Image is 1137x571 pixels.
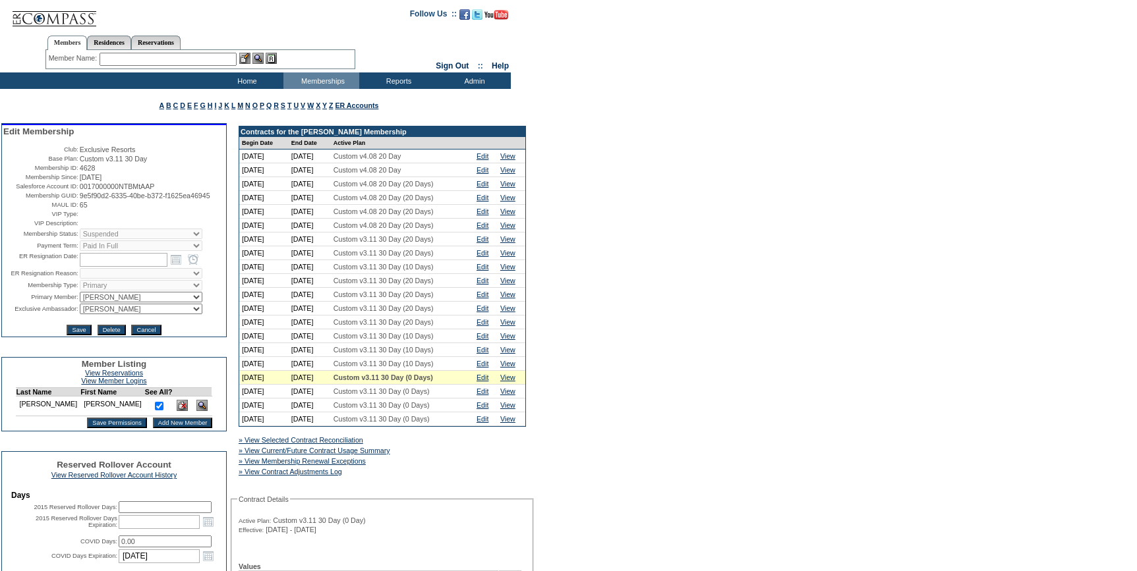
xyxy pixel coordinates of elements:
td: Membership GUID: [3,192,78,200]
input: Cancel [131,325,161,335]
a: View [500,401,515,409]
a: Edit [477,415,488,423]
label: COVID Days Expiration: [51,553,117,559]
span: Custom v3.11 30 Day (0 Day) [273,516,365,524]
a: View [500,387,515,395]
span: Custom v3.11 30 Day [80,155,147,163]
td: VIP Description: [3,219,78,227]
td: [DATE] [239,412,289,426]
a: Edit [477,207,488,215]
a: M [237,101,243,109]
span: Custom v4.08 20 Day (20 Days) [334,221,434,229]
a: Edit [477,152,488,160]
a: Follow us on Twitter [472,13,482,21]
a: C [173,101,179,109]
span: Custom v3.11 30 Day (20 Days) [334,304,434,312]
a: View Member Logins [81,377,146,385]
a: G [200,101,205,109]
td: Home [208,72,283,89]
span: Custom v3.11 30 Day (0 Days) [334,401,430,409]
span: Edit Membership [3,126,74,136]
td: See All? [145,388,173,396]
span: Custom v4.08 20 Day (20 Days) [334,180,434,188]
td: [DATE] [239,246,289,260]
a: Edit [477,304,488,312]
span: [DATE] [80,173,102,181]
td: Admin [435,72,511,89]
a: I [214,101,216,109]
td: [DATE] [239,260,289,274]
td: VIP Type: [3,210,78,218]
td: [DATE] [239,274,289,288]
td: Reports [359,72,435,89]
a: X [316,101,320,109]
a: D [180,101,185,109]
input: Save Permissions [87,418,147,428]
a: A [160,101,164,109]
a: View [500,415,515,423]
td: Follow Us :: [410,8,457,24]
a: O [252,101,258,109]
input: Delete [98,325,126,335]
a: H [208,101,213,109]
td: Membership Since: [3,173,78,181]
label: 2015 Reserved Rollover Days: [34,504,117,510]
a: Edit [477,401,488,409]
td: Salesforce Account ID: [3,182,78,190]
a: » View Current/Future Contract Usage Summary [239,447,390,454]
td: Active Plan [331,137,474,150]
a: » View Membership Renewal Exceptions [239,457,366,465]
span: 9e5f90d2-6335-40be-b372-f1625ea46945 [80,192,210,200]
td: [DATE] [289,288,331,302]
a: View [500,263,515,271]
span: Custom v3.11 30 Day (0 Days) [334,415,430,423]
td: [DATE] [239,302,289,315]
td: Days [11,491,217,500]
a: View Reserved Rollover Account History [51,471,177,479]
span: Custom v4.08 20 Day [334,166,401,174]
td: Payment Term: [3,240,78,251]
a: Open the calendar popup. [169,252,183,267]
img: b_edit.gif [239,53,250,64]
a: Edit [477,263,488,271]
td: [PERSON_NAME] [80,396,145,416]
a: View [500,277,515,285]
td: ER Resignation Reason: [3,268,78,279]
span: [DATE] - [DATE] [266,526,316,533]
td: [DATE] [239,315,289,329]
td: ER Resignation Date: [3,252,78,267]
a: Sign Out [436,61,469,70]
a: View Reservations [85,369,143,377]
td: Contracts for the [PERSON_NAME] Membership [239,126,525,137]
img: Reservations [266,53,277,64]
a: Edit [477,180,488,188]
span: Reserved Rollover Account [57,460,171,470]
a: View [500,249,515,257]
a: Open the calendar popup. [201,549,216,563]
td: Exclusive Ambassador: [3,304,78,314]
td: [DATE] [289,329,331,343]
a: Become our fan on Facebook [459,13,470,21]
a: Edit [477,235,488,243]
img: View [252,53,264,64]
td: Last Name [16,388,80,396]
td: Membership Status: [3,229,78,239]
a: Residences [87,36,131,49]
div: Member Name: [49,53,100,64]
a: View [500,152,515,160]
span: Custom v3.11 30 Day (10 Days) [334,360,434,367]
td: [DATE] [289,177,331,191]
span: Custom v3.11 30 Day (20 Days) [334,277,434,285]
td: [DATE] [289,219,331,232]
td: [DATE] [239,191,289,205]
a: U [293,101,299,109]
a: View [500,221,515,229]
a: View [500,166,515,174]
input: Save [67,325,91,335]
a: View [500,360,515,367]
td: Membership Type: [3,280,78,290]
td: [DATE] [239,385,289,398]
td: [DATE] [289,343,331,357]
td: Memberships [283,72,359,89]
td: [DATE] [239,329,289,343]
